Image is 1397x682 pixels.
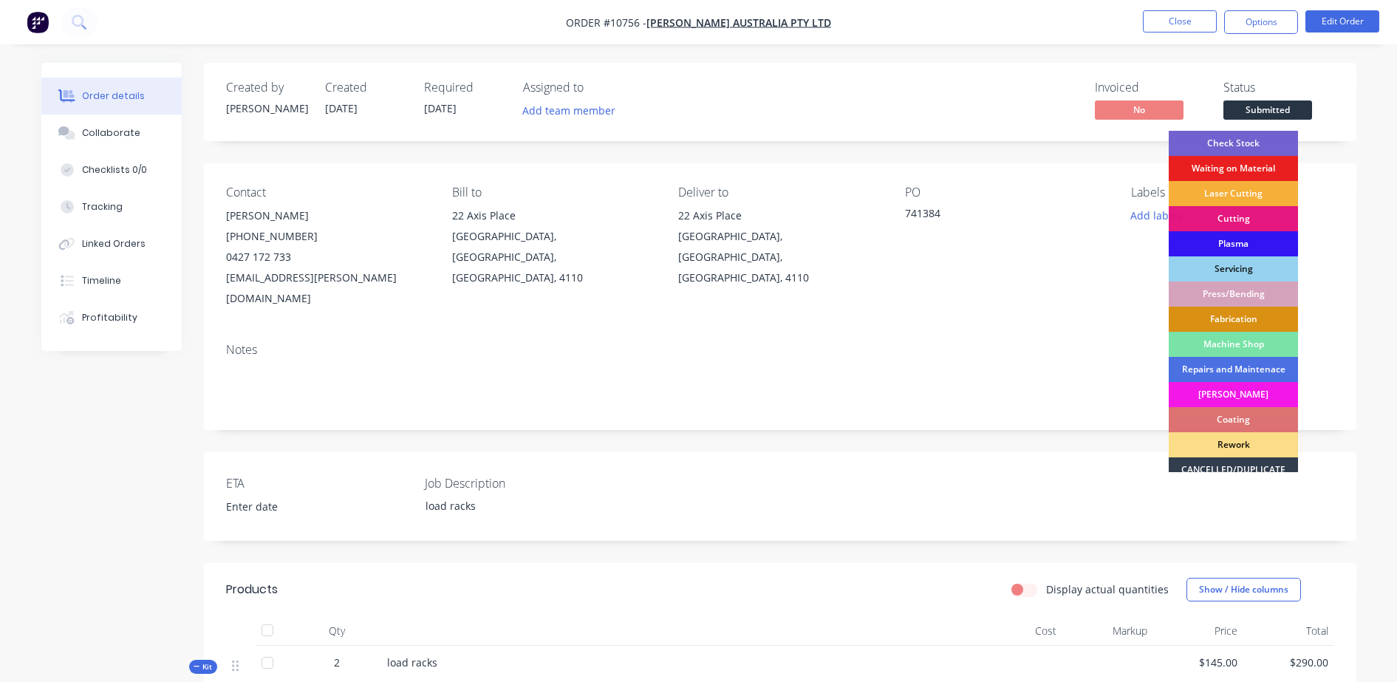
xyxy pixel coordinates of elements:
span: No [1095,100,1183,119]
div: Laser Cutting [1169,181,1298,206]
span: [DATE] [424,101,457,115]
button: Order details [41,78,182,115]
div: Fabrication [1169,307,1298,332]
div: Kit [189,660,217,674]
div: Press/Bending [1169,282,1298,307]
button: Profitability [41,299,182,336]
div: Total [1243,616,1334,646]
div: 22 Axis Place[GEOGRAPHIC_DATA], [GEOGRAPHIC_DATA], [GEOGRAPHIC_DATA], 4110 [452,205,655,288]
div: [GEOGRAPHIC_DATA], [GEOGRAPHIC_DATA], [GEOGRAPHIC_DATA], 4110 [452,226,655,288]
div: Checklists 0/0 [82,163,147,177]
div: 0427 172 733 [226,247,428,267]
div: Bill to [452,185,655,200]
div: Cutting [1169,206,1298,231]
div: Tracking [82,200,123,214]
div: Markup [1062,616,1153,646]
span: $290.00 [1249,655,1328,670]
div: Created by [226,81,307,95]
div: 22 Axis Place [452,205,655,226]
div: Contact [226,185,428,200]
div: Labels [1131,185,1333,200]
div: Rework [1169,432,1298,457]
div: Repairs and Maintenace [1169,357,1298,382]
div: [PERSON_NAME][PHONE_NUMBER]0427 172 733[EMAIL_ADDRESS][PERSON_NAME][DOMAIN_NAME] [226,205,428,309]
label: Job Description [425,474,609,492]
div: [PERSON_NAME] [226,100,307,116]
button: Collaborate [41,115,182,151]
div: Order details [82,89,145,103]
div: [PHONE_NUMBER] [226,226,428,247]
div: Price [1153,616,1244,646]
div: Waiting on Material [1169,156,1298,181]
div: 22 Axis Place [678,205,881,226]
label: ETA [226,474,411,492]
div: Status [1223,81,1334,95]
button: Edit Order [1305,10,1379,33]
div: Created [325,81,406,95]
div: Machine Shop [1169,332,1298,357]
div: Required [424,81,505,95]
div: PO [905,185,1107,200]
button: Options [1224,10,1298,34]
button: Checklists 0/0 [41,151,182,188]
label: Display actual quantities [1046,582,1169,597]
button: Linked Orders [41,225,182,262]
div: [GEOGRAPHIC_DATA], [GEOGRAPHIC_DATA], [GEOGRAPHIC_DATA], 4110 [678,226,881,288]
div: Servicing [1169,256,1298,282]
div: Coating [1169,407,1298,432]
button: Submitted [1223,100,1312,123]
div: Invoiced [1095,81,1206,95]
div: 741384 [905,205,1090,226]
span: 2 [334,655,340,670]
div: Qty [293,616,381,646]
div: [EMAIL_ADDRESS][PERSON_NAME][DOMAIN_NAME] [226,267,428,309]
button: Show / Hide columns [1186,578,1301,601]
div: Collaborate [82,126,140,140]
div: CANCELLED/DUPLICATE [1169,457,1298,482]
button: Timeline [41,262,182,299]
div: [PERSON_NAME] [226,205,428,226]
span: Order #10756 - [566,16,646,30]
div: Timeline [82,274,121,287]
span: [DATE] [325,101,358,115]
div: Profitability [82,311,137,324]
div: [PERSON_NAME] [1169,382,1298,407]
img: Factory [27,11,49,33]
a: [PERSON_NAME] Australia Pty Ltd [646,16,831,30]
div: Linked Orders [82,237,146,250]
div: load racks [414,495,598,516]
div: Assigned to [523,81,671,95]
span: load racks [387,655,437,669]
div: Cost [972,616,1063,646]
div: Deliver to [678,185,881,200]
button: Add team member [523,100,624,120]
button: Close [1143,10,1217,33]
span: $145.00 [1159,655,1238,670]
span: Submitted [1223,100,1312,119]
input: Enter date [216,496,400,518]
div: Plasma [1169,231,1298,256]
div: Products [226,581,278,599]
div: 22 Axis Place[GEOGRAPHIC_DATA], [GEOGRAPHIC_DATA], [GEOGRAPHIC_DATA], 4110 [678,205,881,288]
div: Notes [226,343,1334,357]
span: Kit [194,661,213,672]
button: Tracking [41,188,182,225]
div: Check Stock [1169,131,1298,156]
button: Add labels [1123,205,1191,225]
button: Add team member [514,100,623,120]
